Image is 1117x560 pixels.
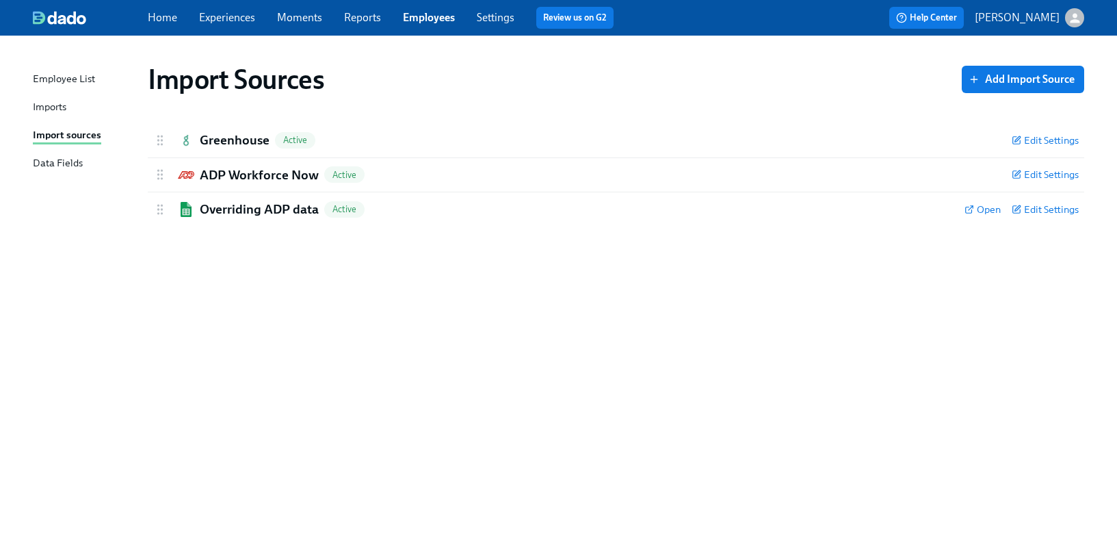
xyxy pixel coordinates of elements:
[200,166,319,184] h2: ADP Workforce Now
[199,11,255,24] a: Experiences
[148,11,177,24] a: Home
[148,123,1084,157] div: GreenhouseGreenhouseActiveEdit Settings
[1012,203,1079,216] button: Edit Settings
[975,8,1084,27] button: [PERSON_NAME]
[33,155,83,173] div: Data Fields
[148,158,1084,192] div: ADP Workforce NowADP Workforce NowActiveEdit Settings
[275,135,315,145] span: Active
[403,11,455,24] a: Employees
[324,170,365,180] span: Active
[344,11,381,24] a: Reports
[896,11,957,25] span: Help Center
[477,11,514,24] a: Settings
[33,11,86,25] img: dado
[33,99,66,116] div: Imports
[33,155,137,173] a: Data Fields
[33,99,137,116] a: Imports
[178,202,194,216] img: Google Sheets
[178,132,194,149] img: Greenhouse
[33,127,137,144] a: Import sources
[964,203,1001,216] a: Open
[178,171,194,179] img: ADP Workforce Now
[975,10,1060,25] p: [PERSON_NAME]
[33,11,148,25] a: dado
[962,66,1084,93] button: Add Import Source
[148,63,324,96] h1: Import Sources
[543,11,607,25] a: Review us on G2
[277,11,322,24] a: Moments
[324,204,365,214] span: Active
[536,7,614,29] button: Review us on G2
[33,71,95,88] div: Employee List
[200,201,319,218] h2: Overriding ADP data
[1012,133,1079,147] button: Edit Settings
[200,131,270,149] h2: Greenhouse
[148,192,1084,227] div: Google SheetsOverriding ADP dataActiveOpenEdit Settings
[1012,168,1079,181] button: Edit Settings
[889,7,964,29] button: Help Center
[971,73,1075,86] span: Add Import Source
[33,127,101,144] div: Import sources
[33,71,137,88] a: Employee List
